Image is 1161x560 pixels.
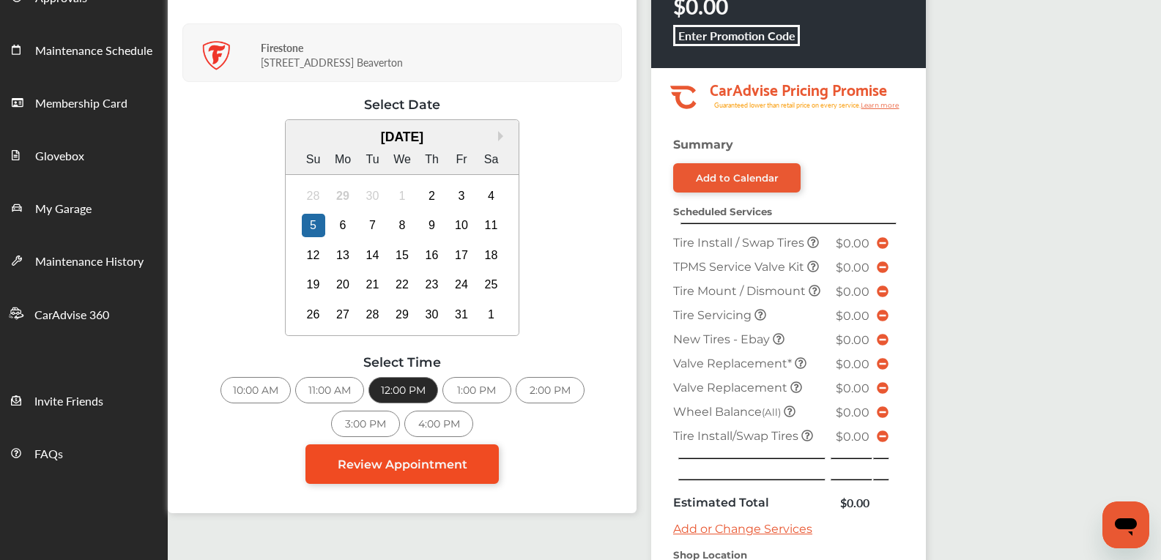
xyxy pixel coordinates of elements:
[1,75,167,128] a: Membership Card
[390,148,414,171] div: We
[298,181,506,329] div: month 2025-10
[390,244,414,267] div: Choose Wednesday, October 15th, 2025
[836,285,869,299] span: $0.00
[673,284,809,298] span: Tire Mount / Dismount
[673,405,784,419] span: Wheel Balance
[201,41,231,70] img: logo-firestone.png
[450,214,473,237] div: Choose Friday, October 10th, 2025
[182,354,622,370] div: Select Time
[673,260,807,274] span: TPMS Service Valve Kit
[182,97,622,112] div: Select Date
[361,184,385,208] div: Not available Tuesday, September 30th, 2025
[673,163,801,193] a: Add to Calendar
[220,377,291,403] div: 10:00 AM
[361,148,385,171] div: Tu
[673,356,795,370] span: Valve Replacement*
[450,273,473,296] div: Choose Friday, October 24th, 2025
[331,303,355,326] div: Choose Monday, October 27th, 2025
[836,236,869,250] span: $0.00
[480,303,503,326] div: Choose Saturday, November 1st, 2025
[480,214,503,237] div: Choose Saturday, October 11th, 2025
[480,244,503,267] div: Choose Saturday, October 18th, 2025
[338,458,467,471] span: Review Appointment
[696,172,779,184] div: Add to Calendar
[368,377,438,403] div: 12:00 PM
[480,148,503,171] div: Sa
[361,214,385,237] div: Choose Tuesday, October 7th, 2025
[861,101,900,109] tspan: Learn more
[498,131,508,141] button: Next Month
[450,303,473,326] div: Choose Friday, October 31st, 2025
[673,206,772,217] strong: Scheduled Services
[390,303,414,326] div: Choose Wednesday, October 29th, 2025
[331,244,355,267] div: Choose Monday, October 13th, 2025
[1102,501,1149,548] iframe: Button to launch messaging window
[331,411,400,437] div: 3:00 PM
[480,184,503,208] div: Choose Saturday, October 4th, 2025
[673,308,754,322] span: Tire Servicing
[302,303,325,326] div: Choose Sunday, October 26th, 2025
[34,392,103,411] span: Invite Friends
[678,27,795,44] b: Enter Promotion Code
[673,236,807,250] span: Tire Install / Swap Tires
[836,430,869,444] span: $0.00
[35,42,152,61] span: Maintenance Schedule
[420,244,444,267] div: Choose Thursday, October 16th, 2025
[420,303,444,326] div: Choose Thursday, October 30th, 2025
[673,381,790,395] span: Valve Replacement
[836,406,869,419] span: $0.00
[669,490,830,515] td: Estimated Total
[1,23,167,75] a: Maintenance Schedule
[390,184,414,208] div: Not available Wednesday, October 1st, 2025
[516,377,585,403] div: 2:00 PM
[420,214,444,237] div: Choose Thursday, October 9th, 2025
[34,445,63,464] span: FAQs
[331,214,355,237] div: Choose Monday, October 6th, 2025
[420,184,444,208] div: Choose Thursday, October 2nd, 2025
[710,75,887,102] tspan: CarAdvise Pricing Promise
[302,273,325,296] div: Choose Sunday, October 19th, 2025
[1,181,167,234] a: My Garage
[331,184,355,208] div: Not available Monday, September 29th, 2025
[673,332,773,346] span: New Tires - Ebay
[714,100,861,110] tspan: Guaranteed lower than retail price on every service.
[390,273,414,296] div: Choose Wednesday, October 22nd, 2025
[480,273,503,296] div: Choose Saturday, October 25th, 2025
[762,406,781,418] small: (All)
[35,147,84,166] span: Glovebox
[361,303,385,326] div: Choose Tuesday, October 28th, 2025
[35,200,92,219] span: My Garage
[450,184,473,208] div: Choose Friday, October 3rd, 2025
[673,138,733,152] strong: Summary
[286,130,519,145] div: [DATE]
[450,148,473,171] div: Fr
[673,429,801,443] span: Tire Install/Swap Tires
[35,94,127,113] span: Membership Card
[302,214,325,237] div: Choose Sunday, October 5th, 2025
[442,377,511,403] div: 1:00 PM
[361,273,385,296] div: Choose Tuesday, October 21st, 2025
[305,444,499,484] a: Review Appointment
[361,244,385,267] div: Choose Tuesday, October 14th, 2025
[261,29,617,77] div: [STREET_ADDRESS] Beaverton
[404,411,473,437] div: 4:00 PM
[450,244,473,267] div: Choose Friday, October 17th, 2025
[302,244,325,267] div: Choose Sunday, October 12th, 2025
[836,357,869,371] span: $0.00
[420,273,444,296] div: Choose Thursday, October 23rd, 2025
[34,306,109,325] span: CarAdvise 360
[331,273,355,296] div: Choose Monday, October 20th, 2025
[302,148,325,171] div: Su
[35,253,144,272] span: Maintenance History
[261,40,303,55] strong: Firestone
[836,333,869,347] span: $0.00
[295,377,364,403] div: 11:00 AM
[302,184,325,208] div: Not available Sunday, September 28th, 2025
[673,522,812,536] a: Add or Change Services
[836,261,869,275] span: $0.00
[1,234,167,286] a: Maintenance History
[420,148,444,171] div: Th
[331,148,355,171] div: Mo
[390,214,414,237] div: Choose Wednesday, October 8th, 2025
[836,309,869,323] span: $0.00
